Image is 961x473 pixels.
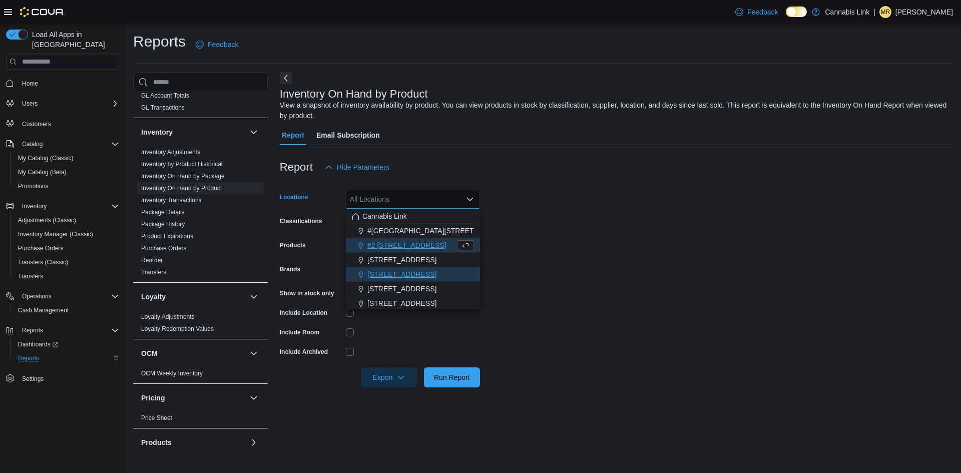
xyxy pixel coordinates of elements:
a: Promotions [14,180,53,192]
span: Inventory Manager (Classic) [14,228,119,240]
a: Inventory by Product Historical [141,161,223,168]
span: Reorder [141,256,163,264]
h3: Pricing [141,393,165,403]
span: Home [22,80,38,88]
button: OCM [248,347,260,359]
button: Reports [2,323,123,337]
span: #2 [STREET_ADDRESS] [367,240,446,250]
p: [PERSON_NAME] [895,6,953,18]
span: Dashboards [14,338,119,350]
span: Users [22,100,38,108]
a: Transfers (Classic) [14,256,72,268]
span: Settings [22,375,44,383]
a: Purchase Orders [14,242,68,254]
span: Inventory Manager (Classic) [18,230,93,238]
button: Inventory [248,126,260,138]
span: Feedback [208,40,238,50]
label: Locations [280,193,308,201]
a: Settings [18,373,48,385]
span: Feedback [747,7,778,17]
span: Inventory [18,200,119,212]
span: Report [282,125,304,145]
button: Close list of options [466,195,474,203]
a: OCM Weekly Inventory [141,370,203,377]
label: Brands [280,265,300,273]
button: Home [2,76,123,90]
span: Hide Parameters [337,162,389,172]
label: Show in stock only [280,289,334,297]
span: Cannabis Link [362,211,407,221]
span: [STREET_ADDRESS] [367,255,436,265]
span: Product Expirations [141,232,193,240]
span: Package Details [141,208,185,216]
span: Inventory by Product Historical [141,160,223,168]
span: Adjustments (Classic) [14,214,119,226]
button: Catalog [18,138,47,150]
button: [STREET_ADDRESS] [346,253,480,267]
span: Cash Management [14,304,119,316]
button: [STREET_ADDRESS] [346,282,480,296]
button: Pricing [141,393,246,403]
a: Package History [141,221,185,228]
a: Inventory On Hand by Package [141,173,225,180]
button: Export [361,367,417,387]
a: My Catalog (Classic) [14,152,78,164]
a: Loyalty Adjustments [141,313,195,320]
span: Transfers [141,268,166,276]
button: Transfers [10,269,123,283]
p: Cannabis Link [825,6,869,18]
span: Operations [18,290,119,302]
a: Transfers [141,269,166,276]
button: Reports [10,351,123,365]
h3: Products [141,437,172,447]
button: Catalog [2,137,123,151]
span: Reports [18,324,119,336]
a: Loyalty Redemption Values [141,325,214,332]
span: Reports [18,354,39,362]
a: Purchase Orders [141,245,187,252]
span: GL Account Totals [141,92,189,100]
button: My Catalog (Classic) [10,151,123,165]
label: Include Location [280,309,327,317]
a: Feedback [731,2,782,22]
span: My Catalog (Beta) [18,168,67,176]
span: Customers [18,118,119,130]
button: Next [280,72,292,84]
div: Loyalty [133,311,268,339]
span: Cash Management [18,306,69,314]
a: My Catalog (Beta) [14,166,71,178]
span: Catalog [22,140,43,148]
span: GL Transactions [141,104,185,112]
button: Hide Parameters [321,157,393,177]
span: Inventory On Hand by Product [141,184,222,192]
button: Settings [2,371,123,386]
h3: Inventory [141,127,173,137]
button: My Catalog (Beta) [10,165,123,179]
a: Adjustments (Classic) [14,214,80,226]
span: Promotions [14,180,119,192]
span: Loyalty Adjustments [141,313,195,321]
a: Package Details [141,209,185,216]
a: Inventory On Hand by Product [141,185,222,192]
button: Products [248,436,260,448]
span: Dashboards [18,340,58,348]
span: Purchase Orders [141,244,187,252]
a: Dashboards [14,338,62,350]
button: Loyalty [248,291,260,303]
span: Price Sheet [141,414,172,422]
div: Pricing [133,412,268,428]
div: Maria Rodriguez [879,6,891,18]
label: Classifications [280,217,322,225]
span: Export [367,367,411,387]
button: Transfers (Classic) [10,255,123,269]
span: Transfers (Classic) [18,258,68,266]
a: Transfers [14,270,47,282]
h3: Inventory On Hand by Product [280,88,428,100]
h3: Loyalty [141,292,166,302]
div: Inventory [133,146,268,282]
button: Promotions [10,179,123,193]
span: My Catalog (Classic) [18,154,74,162]
a: GL Transactions [141,104,185,111]
button: Users [2,97,123,111]
span: [STREET_ADDRESS] [367,284,436,294]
